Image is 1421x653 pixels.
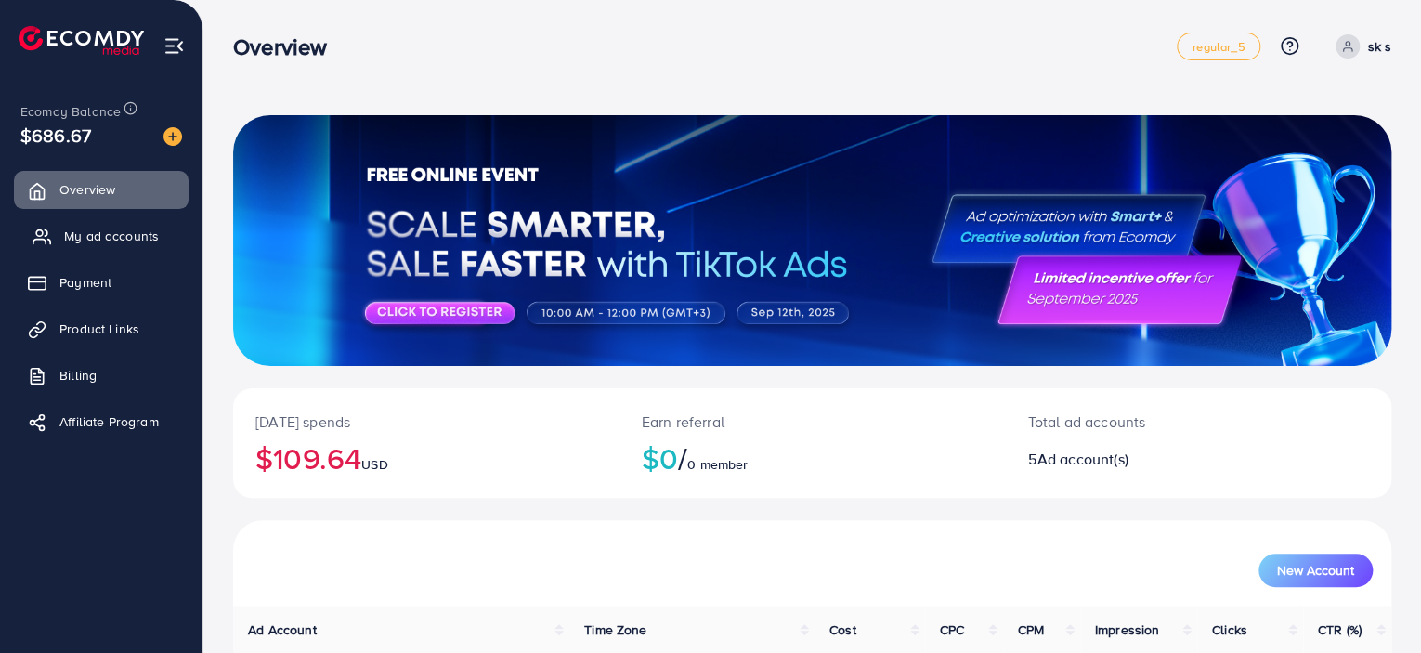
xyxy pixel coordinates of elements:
[59,412,159,431] span: Affiliate Program
[255,440,597,476] h2: $109.64
[233,33,342,60] h3: Overview
[59,180,115,199] span: Overview
[14,264,189,301] a: Payment
[1258,554,1373,587] button: New Account
[1018,620,1044,639] span: CPM
[1193,41,1245,53] span: regular_5
[59,366,97,385] span: Billing
[14,217,189,255] a: My ad accounts
[1036,449,1128,469] span: Ad account(s)
[1328,34,1391,59] a: sk s
[14,310,189,347] a: Product Links
[361,455,387,474] span: USD
[1177,33,1260,60] a: regular_5
[678,437,687,479] span: /
[59,320,139,338] span: Product Links
[163,127,182,146] img: image
[20,122,91,149] span: $686.67
[64,227,159,245] span: My ad accounts
[687,455,748,474] span: 0 member
[14,403,189,440] a: Affiliate Program
[59,273,111,292] span: Payment
[940,620,964,639] span: CPC
[1342,569,1407,639] iframe: Chat
[1095,620,1160,639] span: Impression
[642,411,984,433] p: Earn referral
[163,35,185,57] img: menu
[255,411,597,433] p: [DATE] spends
[1367,35,1391,58] p: sk s
[14,357,189,394] a: Billing
[584,620,646,639] span: Time Zone
[14,171,189,208] a: Overview
[1027,451,1272,468] h2: 5
[248,620,317,639] span: Ad Account
[20,102,121,121] span: Ecomdy Balance
[829,620,856,639] span: Cost
[1212,620,1247,639] span: Clicks
[1027,411,1272,433] p: Total ad accounts
[1318,620,1362,639] span: CTR (%)
[19,26,144,55] img: logo
[1277,564,1354,577] span: New Account
[642,440,984,476] h2: $0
